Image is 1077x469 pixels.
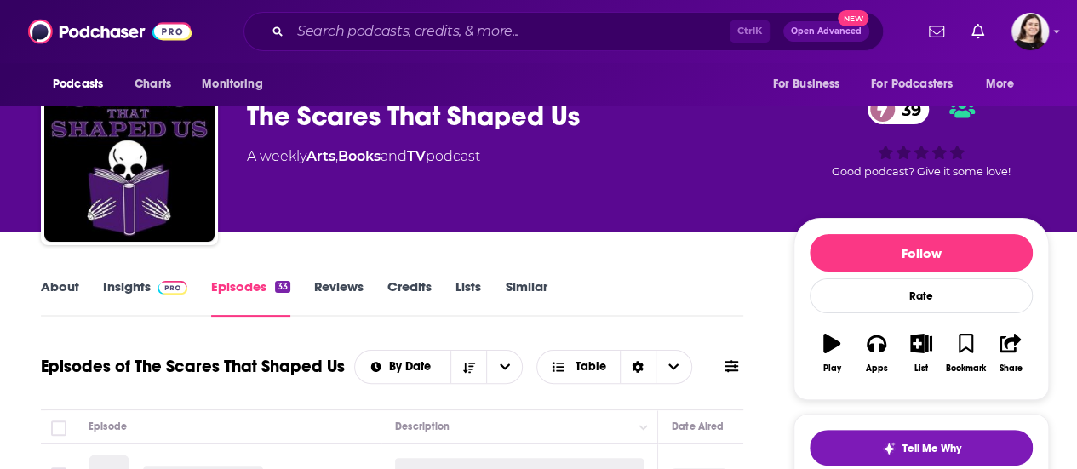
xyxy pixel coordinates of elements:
button: Bookmark [943,323,988,384]
button: open menu [860,68,977,100]
img: Podchaser - Follow, Share and Rate Podcasts [28,15,192,48]
input: Search podcasts, credits, & more... [290,18,730,45]
span: Open Advanced [791,27,862,36]
div: Search podcasts, credits, & more... [243,12,884,51]
button: List [899,323,943,384]
button: open menu [190,68,284,100]
div: 39Good podcast? Give it some love! [793,83,1049,189]
div: List [914,363,928,374]
span: For Podcasters [871,72,953,96]
span: , [335,148,338,164]
div: Share [999,363,1022,374]
button: open menu [355,361,451,373]
a: 39 [868,94,930,124]
button: open menu [486,351,522,383]
button: Column Actions [633,417,654,438]
button: Apps [854,323,898,384]
div: 33 [275,281,290,293]
div: Description [395,416,450,437]
span: Charts [135,72,171,96]
a: InsightsPodchaser Pro [103,278,187,317]
span: Tell Me Why [902,442,961,455]
img: User Profile [1011,13,1049,50]
a: Arts [306,148,335,164]
img: tell me why sparkle [882,442,896,455]
button: tell me why sparkleTell Me Why [810,430,1033,466]
span: Table [576,361,606,373]
span: Good podcast? Give it some love! [832,165,1011,178]
span: 39 [885,94,930,124]
a: Reviews [314,278,364,317]
button: Play [810,323,854,384]
a: Show notifications dropdown [922,17,951,46]
h1: Episodes of The Scares That Shaped Us [41,356,345,377]
span: More [986,72,1015,96]
a: Episodes33 [211,278,290,317]
div: A weekly podcast [247,146,480,167]
div: Rate [810,278,1033,313]
div: Sort Direction [620,351,656,383]
button: open menu [974,68,1036,100]
button: Show profile menu [1011,13,1049,50]
a: Show notifications dropdown [965,17,991,46]
a: Similar [505,278,547,317]
button: Choose View [536,350,692,384]
span: Monitoring [202,72,262,96]
a: Charts [123,68,181,100]
span: Podcasts [53,72,103,96]
a: About [41,278,79,317]
span: For Business [772,72,839,96]
img: The Scares That Shaped Us [44,71,215,242]
span: By Date [389,361,437,373]
span: Logged in as lucynalen [1011,13,1049,50]
button: open menu [41,68,125,100]
span: and [381,148,407,164]
img: Podchaser Pro [158,281,187,295]
h2: Choose List sort [354,350,524,384]
button: Open AdvancedNew [783,21,869,42]
button: open menu [760,68,861,100]
div: Date Aired [672,416,724,437]
span: New [838,10,868,26]
button: Follow [810,234,1033,272]
button: Share [988,323,1033,384]
a: TV [407,148,426,164]
div: Episode [89,416,127,437]
div: Bookmark [946,363,986,374]
div: Apps [866,363,888,374]
span: Ctrl K [730,20,770,43]
a: Lists [455,278,481,317]
button: Sort Direction [450,351,486,383]
a: Credits [387,278,432,317]
div: Play [823,363,841,374]
a: Books [338,148,381,164]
